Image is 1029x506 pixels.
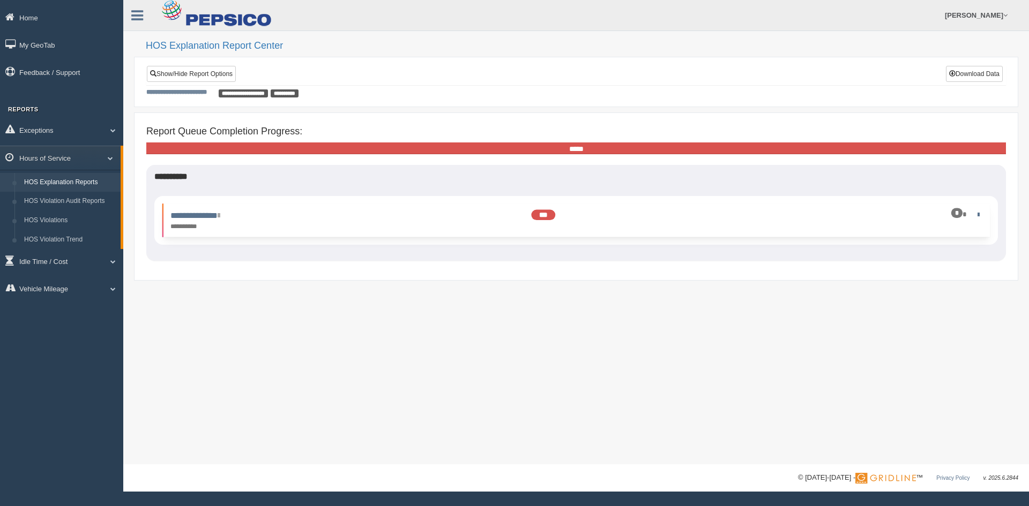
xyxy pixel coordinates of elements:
a: HOS Explanation Reports [19,173,121,192]
a: HOS Violation Trend [19,230,121,250]
li: Expand [162,204,990,237]
a: HOS Violations [19,211,121,230]
a: HOS Violation Audit Reports [19,192,121,211]
h4: Report Queue Completion Progress: [146,126,1006,137]
a: Privacy Policy [936,475,970,481]
button: Download Data [946,66,1003,82]
h2: HOS Explanation Report Center [146,41,1018,51]
span: v. 2025.6.2844 [983,475,1018,481]
a: Show/Hide Report Options [147,66,236,82]
div: © [DATE]-[DATE] - ™ [798,472,1018,484]
img: Gridline [855,473,916,484]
